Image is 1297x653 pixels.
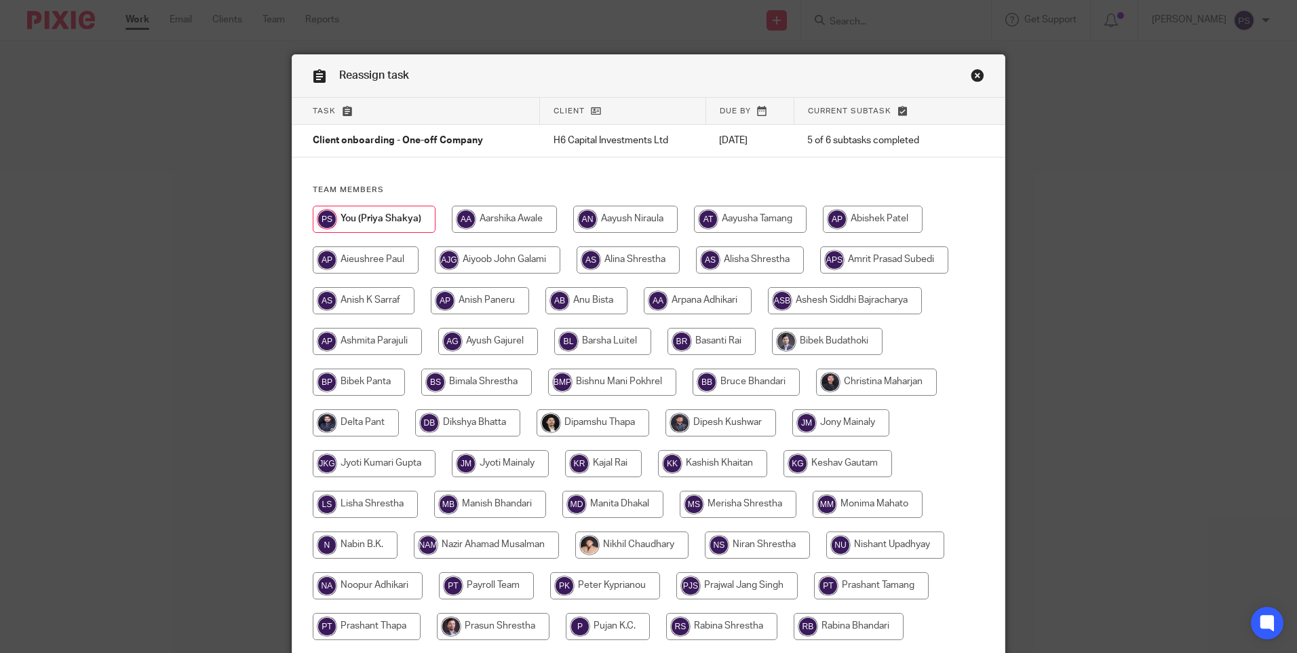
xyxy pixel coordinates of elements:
span: Client onboarding - One-off Company [313,136,483,146]
span: Reassign task [339,70,409,81]
span: Client [554,107,585,115]
td: 5 of 6 subtasks completed [794,125,956,157]
p: H6 Capital Investments Ltd [554,134,693,147]
span: Task [313,107,336,115]
span: Current subtask [808,107,891,115]
p: [DATE] [719,134,780,147]
a: Close this dialog window [971,69,984,87]
span: Due by [720,107,751,115]
h4: Team members [313,185,984,195]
